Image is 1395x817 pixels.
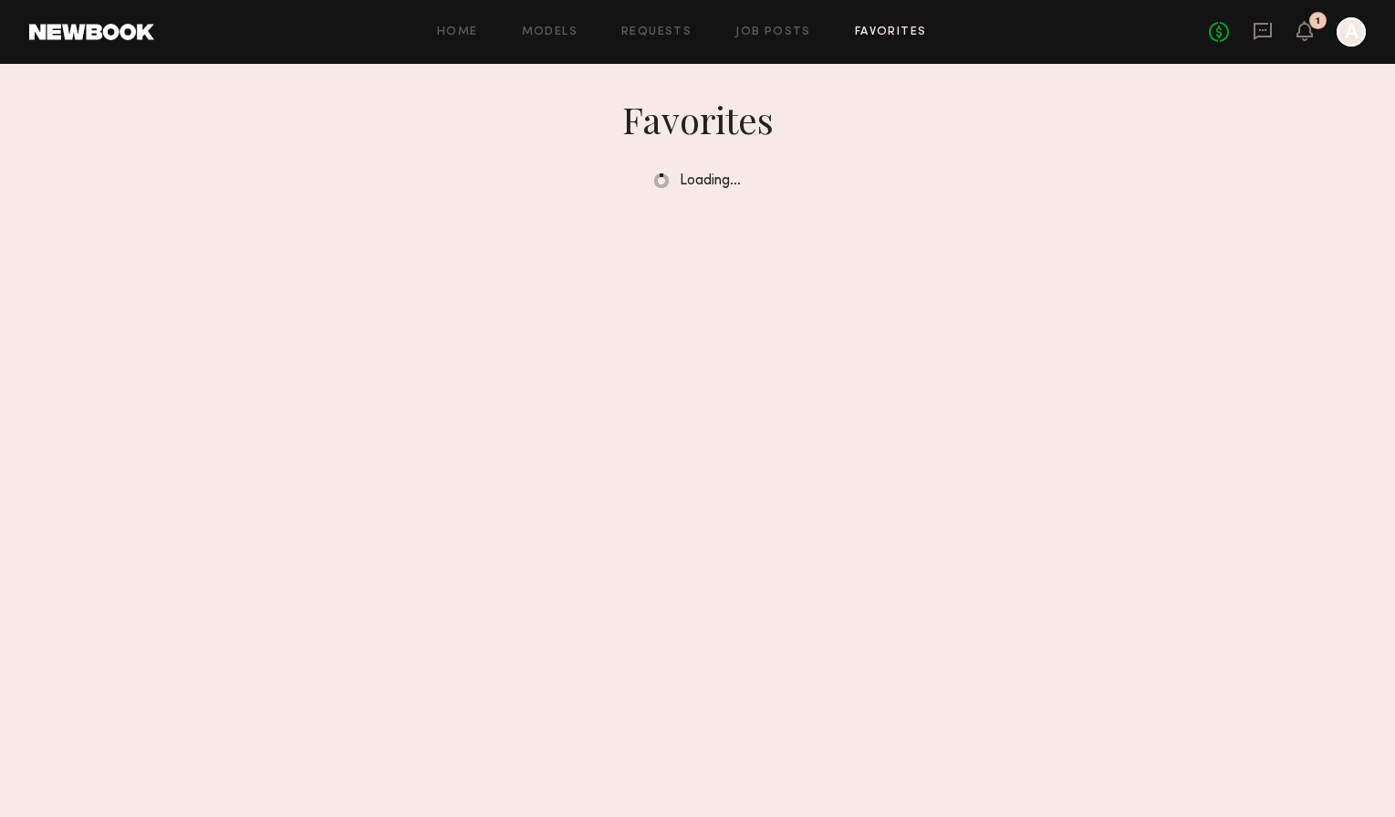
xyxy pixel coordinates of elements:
[522,26,578,38] a: Models
[1316,16,1320,26] div: 1
[855,26,927,38] a: Favorites
[621,26,692,38] a: Requests
[735,26,811,38] a: Job Posts
[680,173,741,189] span: Loading…
[437,26,478,38] a: Home
[1337,17,1366,47] a: A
